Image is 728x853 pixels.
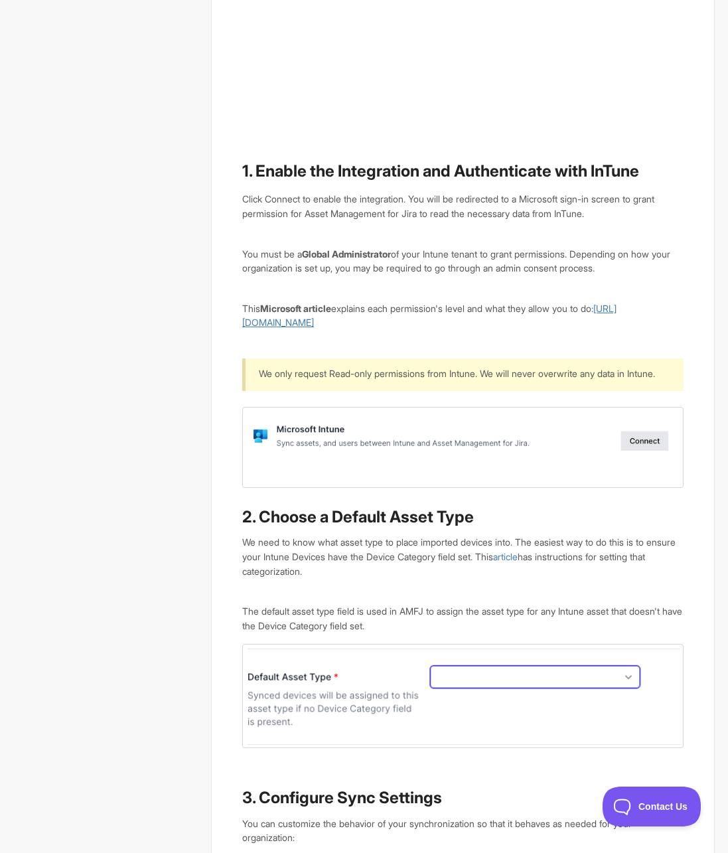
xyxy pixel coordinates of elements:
[242,192,684,220] div: Click Connect to enable the integration. You will be redirected to a Microsoft sign-in screen to ...
[242,535,684,578] p: We need to know what asset type to place imported devices into. The easiest way to do this is to ...
[242,644,684,748] img: file-SvBw79wAGW.png
[242,787,684,809] h2: 3. Configure Sync Settings
[242,506,684,528] h2: 2. Choose a Default Asset Type
[302,248,391,260] b: Global Administrator
[242,247,684,275] p: You must be a of your Intune tenant to grant permissions. Depending on how your organization is s...
[260,303,331,314] b: Microsoft article
[603,787,701,826] iframe: Toggle Customer Support
[242,604,684,633] p: The default asset type field is used in AMFJ to assign the asset type for any Intune asset that d...
[493,551,518,562] a: article
[259,366,667,381] p: We only request Read-only permissions from Intune. We will never overwrite any data in Intune.
[242,161,684,182] h2: 1. Enable the Integration and Authenticate with InTune
[242,816,684,845] p: You can customize the behavior of your synchronization so that it behaves as needed for your orga...
[242,407,684,487] img: file-GFTLHMNMdG.png
[242,301,684,330] p: This explains each permission's level and what they allow you to do:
